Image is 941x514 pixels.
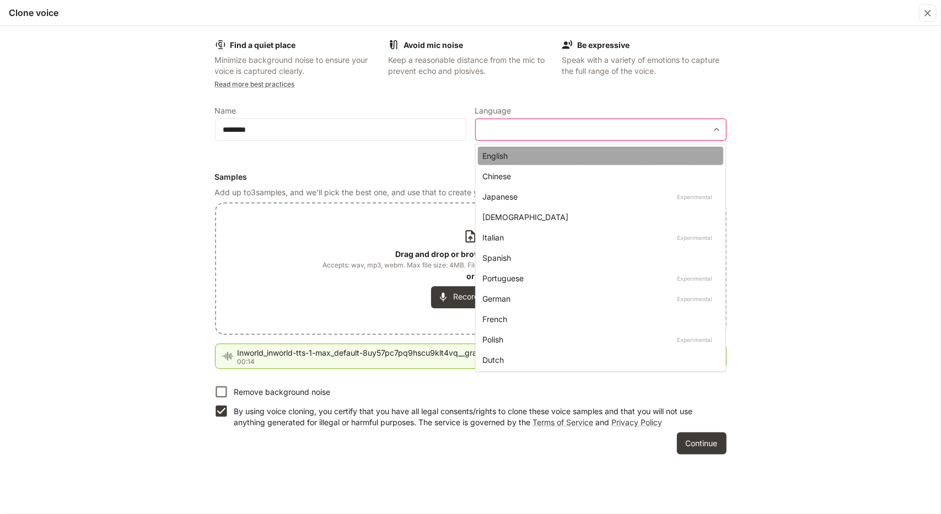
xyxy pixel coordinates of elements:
div: Japanese [482,191,714,202]
p: Experimental [675,233,714,243]
p: Experimental [675,192,714,202]
div: Dutch [482,354,714,366]
p: Experimental [675,274,714,283]
div: Italian [482,232,714,243]
div: English [482,150,714,162]
p: Experimental [675,335,714,345]
div: French [482,313,714,325]
div: Polish [482,334,714,345]
div: Portuguese [482,272,714,284]
p: Experimental [675,294,714,304]
div: Chinese [482,170,714,182]
div: Spanish [482,252,714,264]
div: [DEMOGRAPHIC_DATA] [482,211,714,223]
div: German [482,293,714,304]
